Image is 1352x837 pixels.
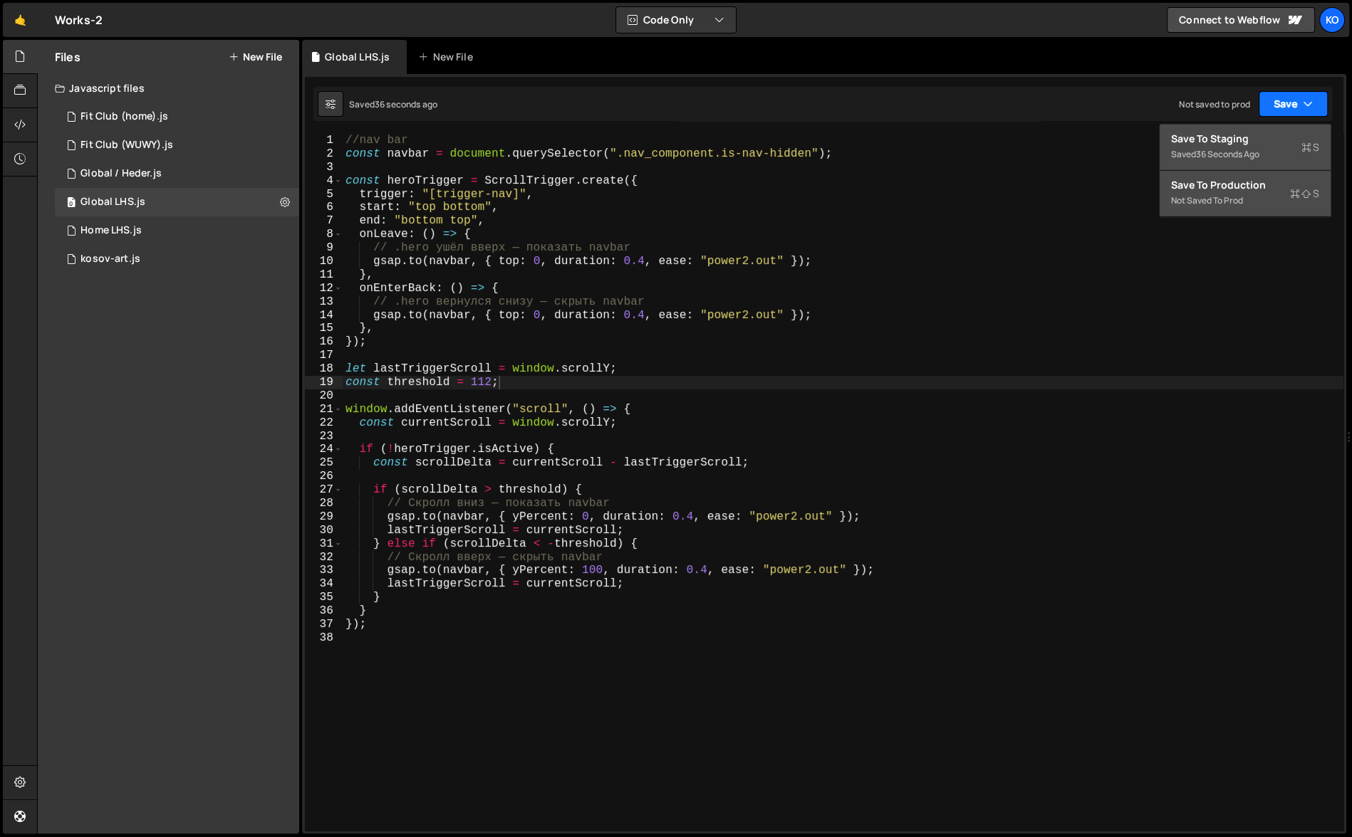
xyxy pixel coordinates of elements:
[1290,186,1319,201] span: S
[305,631,343,645] div: 38
[229,51,282,63] button: New File
[305,403,343,416] div: 21
[55,49,80,65] h2: Files
[1171,132,1319,146] div: Save to Staging
[305,174,343,188] div: 4
[305,443,343,456] div: 24
[305,201,343,214] div: 6
[55,11,103,28] div: Works-2
[305,255,343,268] div: 10
[305,430,343,443] div: 23
[305,349,343,362] div: 17
[55,159,299,188] div: 6928/31203.js
[80,253,140,265] div: kosov-art.js
[1196,148,1259,160] div: 36 seconds ago
[305,188,343,201] div: 5
[1171,146,1319,163] div: Saved
[305,282,343,295] div: 12
[55,216,299,245] div: 6928/45087.js
[305,309,343,322] div: 14
[305,228,343,241] div: 8
[1259,91,1328,117] button: Save
[305,416,343,430] div: 22
[305,376,343,389] div: 19
[305,564,343,577] div: 33
[305,537,343,551] div: 31
[418,50,478,64] div: New File
[1159,124,1331,218] div: Code Only
[305,524,343,537] div: 30
[305,268,343,282] div: 11
[305,362,343,376] div: 18
[55,102,299,131] div: 6928/27047.js
[55,131,299,159] div: 6928/31842.js
[305,604,343,618] div: 36
[305,456,343,470] div: 25
[375,98,437,110] div: 36 seconds ago
[3,3,38,37] a: 🤙
[305,510,343,524] div: 29
[1160,125,1331,171] button: Save to StagingS Saved36 seconds ago
[305,322,343,335] div: 15
[305,241,343,255] div: 9
[80,139,173,152] div: Fit Club (WUWY).js
[80,196,145,209] div: Global LHS.js
[305,470,343,483] div: 26
[1171,192,1319,209] div: Not saved to prod
[305,591,343,604] div: 35
[305,577,343,591] div: 34
[305,335,343,349] div: 16
[305,147,343,161] div: 2
[305,214,343,228] div: 7
[616,7,736,33] button: Code Only
[305,295,343,309] div: 13
[1301,140,1319,154] span: S
[305,161,343,174] div: 3
[305,483,343,497] div: 27
[305,134,343,147] div: 1
[325,50,390,64] div: Global LHS.js
[305,551,343,564] div: 32
[1171,178,1319,192] div: Save to Production
[1160,171,1331,217] button: Save to ProductionS Not saved to prod
[80,110,168,123] div: Fit Club (home).js
[38,74,299,102] div: Javascript files
[305,389,343,403] div: 20
[349,98,437,110] div: Saved
[55,245,299,273] div: 6928/22909.js
[80,167,162,180] div: Global / Heder.js
[305,497,343,510] div: 28
[305,618,343,631] div: 37
[67,198,76,209] span: 0
[1179,98,1250,110] div: Not saved to prod
[55,188,299,216] div: 6928/45086.js
[1167,7,1315,33] a: Connect to Webflow
[1319,7,1345,33] a: Ko
[80,224,142,237] div: Home LHS.js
